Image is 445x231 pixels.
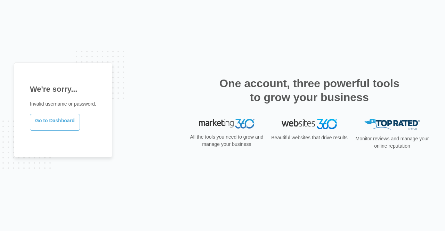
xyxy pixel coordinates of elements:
p: Beautiful websites that drive results [270,134,348,141]
p: Invalid username or password. [30,100,96,108]
a: Go to Dashboard [30,114,80,131]
p: Monitor reviews and manage your online reputation [353,135,431,150]
h2: One account, three powerful tools to grow your business [217,76,402,104]
h1: We're sorry... [30,83,96,95]
img: Marketing 360 [199,119,254,129]
p: All the tools you need to grow and manage your business [188,133,266,148]
img: Top Rated Local [364,119,420,130]
img: Websites 360 [282,119,337,129]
